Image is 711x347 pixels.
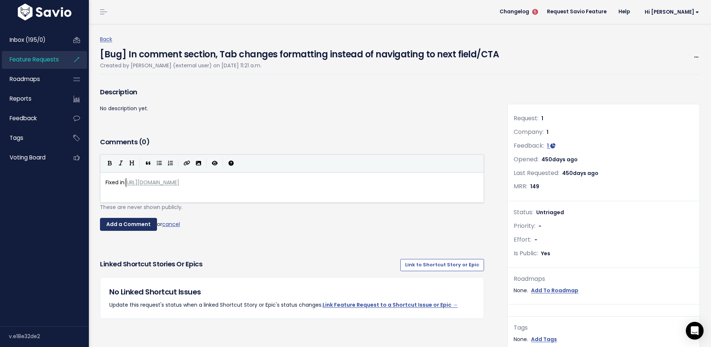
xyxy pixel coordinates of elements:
p: Update this request's status when a linked Shortcut Story or Epic's status changes. [109,300,475,310]
span: Opened: [514,155,538,164]
span: Changelog [500,9,529,14]
span: 5 [532,9,538,15]
span: Company: [514,128,544,136]
div: Open Intercom Messenger [686,322,704,340]
input: Add a Comment [100,218,157,231]
span: Fixed in [106,179,179,186]
span: Yes [541,250,550,257]
h3: Comments ( ) [100,137,484,147]
a: Roadmaps [2,71,61,88]
span: - [534,236,537,243]
img: logo-white.9d6f32f41409.svg [16,4,73,20]
span: Is Public: [514,249,538,257]
a: Feature Requests [2,51,61,68]
span: Roadmaps [10,75,40,83]
span: days ago [552,156,578,163]
span: Status: [514,208,533,216]
span: Effort: [514,235,531,244]
span: 1 [541,115,543,122]
span: - [538,222,541,230]
span: Feedback [10,114,37,122]
span: 1 [547,142,549,149]
h4: [Bug] In comment section, Tab changes formatting instead of navigating to next field/CTA [100,44,499,61]
p: No description yet. [100,104,484,113]
a: Add To Roadmap [531,286,578,295]
div: None. [514,286,694,295]
span: 0 [142,137,146,146]
div: Roadmaps [514,274,694,284]
button: Heading [126,158,137,169]
button: Markdown Guide [226,158,237,169]
button: Italic [115,158,126,169]
i: | [206,159,207,168]
div: or [100,218,484,231]
button: Toggle Preview [209,158,220,169]
span: Hi [PERSON_NAME] [645,9,699,15]
span: MRR: [514,182,527,191]
span: Voting Board [10,154,46,161]
button: Bold [104,158,115,169]
span: Untriaged [536,209,564,216]
button: Generic List [154,158,165,169]
div: Tags [514,323,694,333]
a: Reports [2,90,61,107]
a: Link to Shortcut Story or Epic [400,259,484,271]
a: 1 [547,142,555,149]
h3: Linked Shortcut Stories or Epics [100,259,202,271]
a: Hi [PERSON_NAME] [636,6,705,18]
span: Tags [10,134,23,142]
a: Back [100,36,112,43]
h3: Description [100,87,484,97]
span: Request: [514,114,538,122]
h5: No Linked Shortcut Issues [109,286,475,297]
button: Numbered List [165,158,176,169]
span: 450 [562,169,598,177]
a: Inbox (195/0) [2,31,61,48]
span: 149 [530,183,539,190]
span: Created by [PERSON_NAME] (external user) on [DATE] 11:21 a.m. [100,62,261,69]
span: 1 [547,128,548,136]
a: Link Feature Request to a Shortcut Issue or Epic → [323,301,458,309]
span: Inbox (195/0) [10,36,46,44]
i: | [178,159,179,168]
a: Voting Board [2,149,61,166]
i: | [223,159,223,168]
span: These are never shown publicly. [100,203,183,211]
a: cancel [162,220,180,228]
span: days ago [573,169,598,177]
a: Help [612,6,636,17]
button: Import an image [193,158,204,169]
a: Tags [2,129,61,146]
a: Feedback [2,110,61,127]
span: [URL][DOMAIN_NAME] [124,179,179,186]
div: None. [514,335,694,344]
span: Last Requested: [514,169,559,177]
a: Add Tags [531,335,557,344]
span: Feedback: [514,141,544,150]
span: 450 [541,156,578,163]
span: Priority: [514,222,535,230]
button: Create Link [181,158,193,169]
button: Quote [143,158,154,169]
span: Reports [10,95,31,102]
span: Feature Requests [10,55,59,63]
div: v.e18e32de2 [9,327,89,346]
a: Request Savio Feature [541,6,612,17]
